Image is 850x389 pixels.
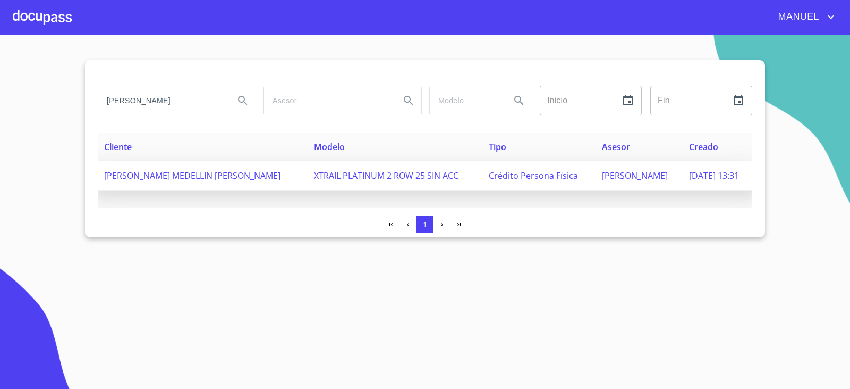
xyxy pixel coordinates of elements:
span: [DATE] 13:31 [689,170,739,181]
span: Creado [689,141,718,153]
button: account of current user [770,9,837,26]
button: Search [506,88,532,113]
span: [PERSON_NAME] MEDELLIN [PERSON_NAME] [104,170,280,181]
input: search [98,86,226,115]
span: Crédito Persona Física [489,170,578,181]
span: 1 [423,221,427,229]
span: MANUEL [770,9,824,26]
span: Cliente [104,141,132,153]
span: Asesor [602,141,630,153]
span: Modelo [314,141,345,153]
button: 1 [416,216,433,233]
input: search [430,86,502,115]
button: Search [230,88,256,113]
span: XTRAIL PLATINUM 2 ROW 25 SIN ACC [314,170,458,181]
span: [PERSON_NAME] [602,170,668,181]
input: search [264,86,392,115]
button: Search [396,88,421,113]
span: Tipo [489,141,506,153]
